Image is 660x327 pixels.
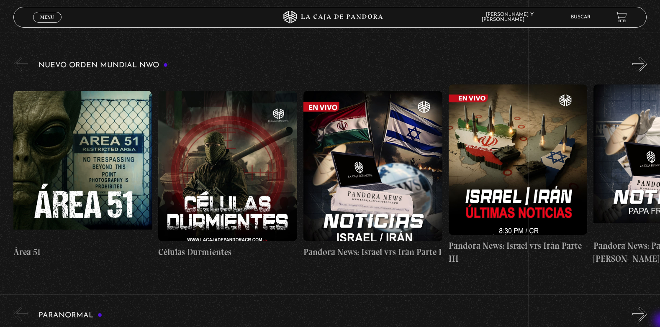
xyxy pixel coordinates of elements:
[571,15,591,20] a: Buscar
[13,57,28,72] button: Previous
[632,307,647,322] button: Next
[158,245,297,259] h4: Células Durmientes
[482,12,534,22] span: [PERSON_NAME] Y [PERSON_NAME]
[303,78,442,272] a: Pandora News: Israel vrs Irán Parte I
[616,11,627,23] a: View your shopping cart
[303,245,442,259] h4: Pandora News: Israel vrs Irán Parte I
[39,61,168,69] h3: Nuevo Orden Mundial NWO
[40,15,54,20] span: Menu
[13,245,152,259] h4: Área 51
[632,57,647,72] button: Next
[39,312,103,319] h3: Paranormal
[449,78,588,272] a: Pandora News: Israel vrs Irán Parte III
[13,78,152,272] a: Área 51
[13,307,28,322] button: Previous
[158,78,297,272] a: Células Durmientes
[38,21,57,27] span: Cerrar
[449,239,588,266] h4: Pandora News: Israel vrs Irán Parte III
